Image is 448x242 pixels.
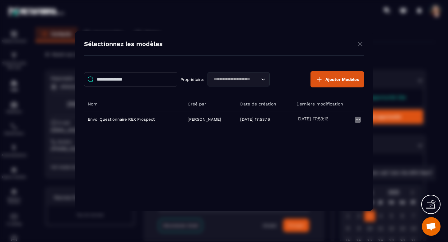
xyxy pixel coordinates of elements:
img: close [357,40,364,48]
h4: Sélectionnez les modèles [84,40,163,49]
td: [DATE] 17:53:16 [236,111,293,127]
h5: [DATE] 17:53:16 [296,116,329,122]
th: Nom [84,97,184,111]
th: Dernière modification [293,97,364,111]
span: Ajouter Modèles [325,77,359,82]
a: Ouvrir le chat [422,217,441,236]
button: Ajouter Modèles [310,71,364,87]
input: Search for option [212,76,259,83]
div: Search for option [208,72,270,86]
td: [PERSON_NAME] [184,111,237,127]
img: plus [315,76,323,83]
th: Créé par [184,97,237,111]
td: Envoi Questionnaire REX Prospect [84,111,184,127]
img: more icon [354,116,362,123]
th: Date de création [236,97,293,111]
p: Propriétaire: [180,77,204,82]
